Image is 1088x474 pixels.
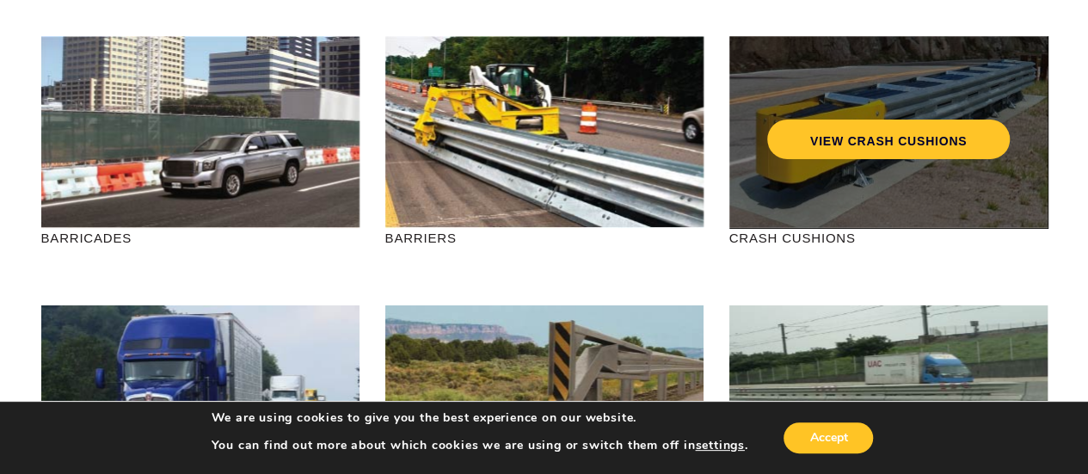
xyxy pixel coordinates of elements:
[41,228,360,248] p: BARRICADES
[385,228,704,248] p: BARRIERS
[729,228,1048,248] p: CRASH CUSHIONS
[212,438,748,453] p: You can find out more about which cookies we are using or switch them off in .
[784,422,873,453] button: Accept
[766,120,1009,159] a: VIEW CRASH CUSHIONS
[695,438,744,453] button: settings
[212,410,748,426] p: We are using cookies to give you the best experience on our website.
